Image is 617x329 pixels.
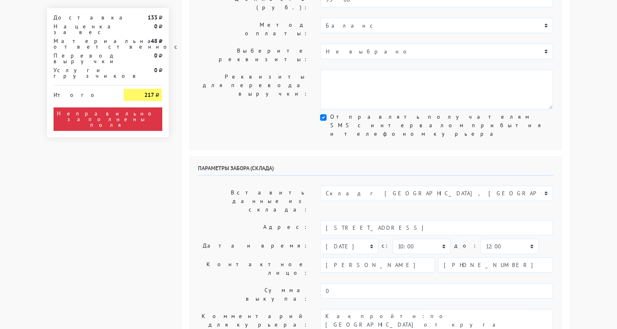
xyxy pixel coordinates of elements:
strong: 0 [154,52,157,59]
label: Метод оплаты: [192,18,314,41]
div: Неправильно заполнены поля [54,107,162,131]
div: Итого [54,89,112,98]
strong: 48 [150,37,157,45]
label: Адрес: [192,220,314,235]
div: Материальная ответственность [47,38,118,49]
label: Отправлять получателям SMS с интервалом прибытия и телефоном курьера [330,113,553,138]
label: до: [454,239,477,253]
strong: 0 [154,66,157,74]
label: Реквизиты для перевода выручки: [192,70,314,109]
div: Перевод выручки [47,53,118,64]
input: Телефон [438,257,553,273]
div: Услуги грузчиков [47,67,118,79]
strong: 133 [147,14,157,21]
label: Сумма выкупа: [192,283,314,306]
strong: 0 [154,23,157,30]
label: Вставить данные из склада: [192,186,314,217]
label: Дата и время: [192,239,314,254]
input: Имя [320,257,435,273]
div: Наценка за вес [47,23,118,35]
label: c: [382,239,389,253]
label: Выберите реквизиты: [192,44,314,66]
strong: 217 [144,91,154,98]
div: Доставка [47,15,118,20]
label: Контактное лицо: [192,257,314,280]
h6: Параметры забора (склада) [198,165,553,176]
